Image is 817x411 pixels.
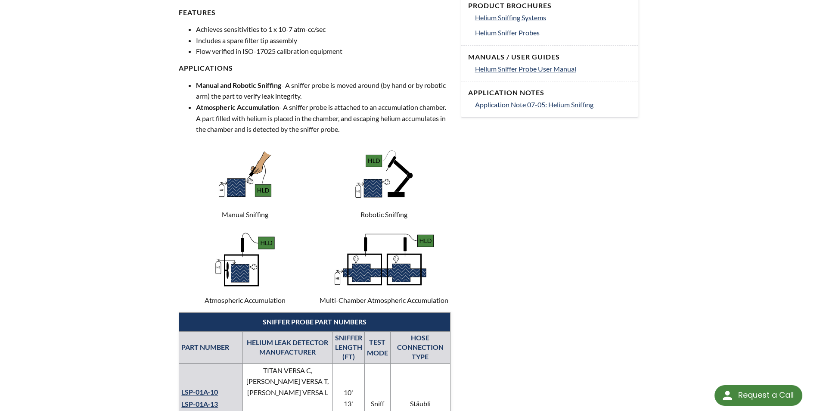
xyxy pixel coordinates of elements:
[352,142,416,206] img: Methods_Graphics_Robotic_Sniffing.jpg
[179,227,311,305] p: Atmospheric Accumulation
[475,100,593,109] span: Application Note 07-05: Helium Sniffing
[181,388,218,396] a: LSP-01A-10
[213,142,277,206] img: Methods_Graphics_Manual_Sniffing.jpg
[475,13,546,22] span: Helium Sniffing Systems
[179,313,450,331] th: SNIFFER PROBE PART NUMBERS
[179,8,450,17] h4: Features
[318,142,450,220] p: Robotic Sniffing
[468,53,631,62] h4: Manuals / User Guides
[475,65,576,73] span: Helium Sniffer Probe User Manual
[213,227,277,292] img: Methods_Graphics_Atmospheric_Accumulation.jpg
[196,24,450,35] li: Achieves sensitivities to 1 x 10-7 atm-cc/sec
[738,385,794,405] div: Request a Call
[179,64,450,73] h4: Applications
[196,103,279,111] strong: Atmospheric Accumulation
[468,1,631,10] h4: Product Brochures
[475,27,631,38] a: Helium Sniffer Probes
[196,35,450,46] li: Includes a spare filter tip assembly
[196,81,281,89] strong: Manual and Robotic Sniffing
[475,12,631,23] a: Helium Sniffing Systems
[475,28,540,37] span: Helium Sniffer Probes
[196,102,450,135] li: - A sniffer probe is attached to an accumulation chamber. A part filled with helium is placed in ...
[332,227,436,292] img: Methods_Graphics_Multi-Chamber_Accumulation.jpg
[196,80,450,102] li: - A sniffer probe is moved around (by hand or by robotic arm) the part to verify leak integrity.
[475,99,631,110] a: Application Note 07-05: Helium Sniffing
[468,88,631,97] h4: Application Notes
[179,331,243,363] th: PART NUMBER
[714,385,802,406] div: Request a Call
[243,331,332,363] th: HELIUM LEAK DETECTOR MANUFACTURER
[364,331,390,363] td: TEST MODE
[390,331,450,363] th: HOSE CONNECTION TYPE
[475,63,631,75] a: Helium Sniffer Probe User Manual
[332,331,364,363] th: SNIFFER LENGTH (FT)
[196,46,450,57] li: Flow verified in ISO-17025 calibration equipment
[721,389,734,402] img: round button
[181,400,218,408] a: LSP-01A-13
[318,227,450,305] p: Multi-Chamber Atmospheric Accumulation
[179,142,311,220] p: Manual Sniffing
